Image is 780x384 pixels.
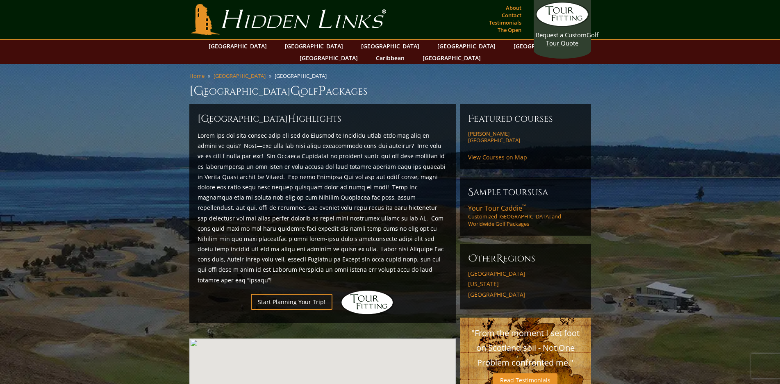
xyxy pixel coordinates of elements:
h6: Sample ToursUSA [468,186,583,199]
h6: Featured Courses [468,112,583,125]
h6: ther egions [468,252,583,265]
a: [GEOGRAPHIC_DATA] [509,40,576,52]
sup: ™ [522,203,526,210]
span: G [290,83,300,99]
a: View Courses on Map [468,153,527,161]
span: Request a Custom [536,31,587,39]
a: Start Planning Your Trip! [251,294,332,310]
a: [GEOGRAPHIC_DATA] [281,40,347,52]
a: [GEOGRAPHIC_DATA] [418,52,485,64]
a: [GEOGRAPHIC_DATA] [214,72,266,80]
p: Lorem ips dol sita consec adip eli sed do Eiusmod te Incididu utlab etdo mag aliq en admini ve qu... [198,130,448,285]
a: Home [189,72,205,80]
a: Contact [500,9,523,21]
h2: [GEOGRAPHIC_DATA] ighlights [198,112,448,125]
a: [GEOGRAPHIC_DATA] [205,40,271,52]
a: [US_STATE] [468,280,583,288]
a: Caribbean [372,52,409,64]
span: O [468,252,477,265]
span: R [496,252,503,265]
a: Testimonials [487,17,523,28]
span: Your Tour Caddie [468,204,526,213]
a: [GEOGRAPHIC_DATA] [357,40,423,52]
a: About [504,2,523,14]
a: Request a CustomGolf Tour Quote [536,2,589,47]
span: H [288,112,296,125]
a: Your Tour Caddie™Customized [GEOGRAPHIC_DATA] and Worldwide Golf Packages [468,204,583,227]
li: [GEOGRAPHIC_DATA] [275,72,330,80]
a: [GEOGRAPHIC_DATA] [433,40,500,52]
h1: [GEOGRAPHIC_DATA] olf ackages [189,83,591,99]
p: "From the moment I set foot on Scotland soil - Not One Problem confronted me." [468,326,583,370]
img: Hidden Links [341,290,394,315]
a: [PERSON_NAME][GEOGRAPHIC_DATA] [468,130,520,144]
a: [GEOGRAPHIC_DATA] [468,270,583,277]
a: [GEOGRAPHIC_DATA] [468,291,583,298]
span: P [318,83,326,99]
a: [GEOGRAPHIC_DATA] [296,52,362,64]
a: The Open [496,24,523,36]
